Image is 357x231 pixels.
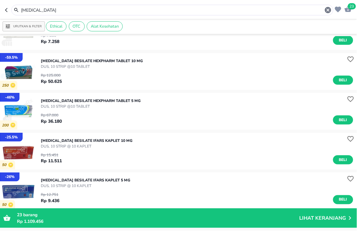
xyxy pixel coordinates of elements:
p: Rp 125.000 [41,73,62,78]
p: [MEDICAL_DATA] BESILATE Hexpharm TABLET 10 MG [41,58,143,64]
p: barang [17,212,300,218]
span: Beli [338,157,349,163]
span: Ethical [46,24,66,29]
p: Urutkan & Filter [13,24,42,29]
p: DUS, 10 STRIP @ 10 KAPLET [41,143,133,149]
p: - 25.5 % [5,134,18,140]
span: 23 [17,212,22,218]
p: 200 [2,123,10,128]
p: - 46 % [5,94,14,100]
span: 23 [348,3,356,9]
p: Rp 36.180 [41,118,62,125]
span: Rp 1.109.456 [17,218,43,224]
button: Beli [333,36,353,45]
input: Cari 4000+ produk di sini [20,7,324,13]
div: Alat Kesehatan [87,21,123,31]
span: Beli [338,37,349,44]
button: 23 [343,4,352,13]
p: Rp 9.436 [41,198,59,204]
p: [MEDICAL_DATA] BESILATE Ifars KAPLET 5 MG [41,178,130,183]
button: Beli [333,155,353,164]
button: Beli [333,195,353,204]
p: - 26 % [5,174,14,180]
button: Beli [333,115,353,125]
span: Beli [338,77,349,83]
p: DUS, 10 STRIP @10 TABLET [41,64,143,69]
span: Alat Kesehatan [87,24,122,29]
p: Rp 67.000 [41,112,62,118]
p: DUS, 10 STRIP @10 TABLET [41,104,141,109]
button: Beli [333,76,353,85]
div: OTC [69,21,85,31]
p: Rp 11.511 [41,158,62,164]
span: Beli [338,196,349,203]
p: Rp 15.451 [41,152,62,158]
p: Rp 12.751 [41,192,59,198]
p: - 59.5 % [5,55,18,60]
p: Rp 50.625 [41,78,62,85]
span: Beli [338,117,349,123]
p: [MEDICAL_DATA] BESILATE Ifars KAPLET 10 MG [41,138,133,143]
p: DUS, 10 STRIP @ 10 KAPLET [41,183,130,189]
p: Rp 7.258 [41,38,59,45]
p: 50 [2,203,8,207]
button: Urutkan & Filter [3,21,45,31]
p: [MEDICAL_DATA] BESILATE Hexpharm TABLET 5 MG [41,98,141,104]
p: 250 [2,83,10,88]
p: 50 [2,163,8,168]
div: Ethical [46,21,67,31]
span: OTC [69,24,84,29]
